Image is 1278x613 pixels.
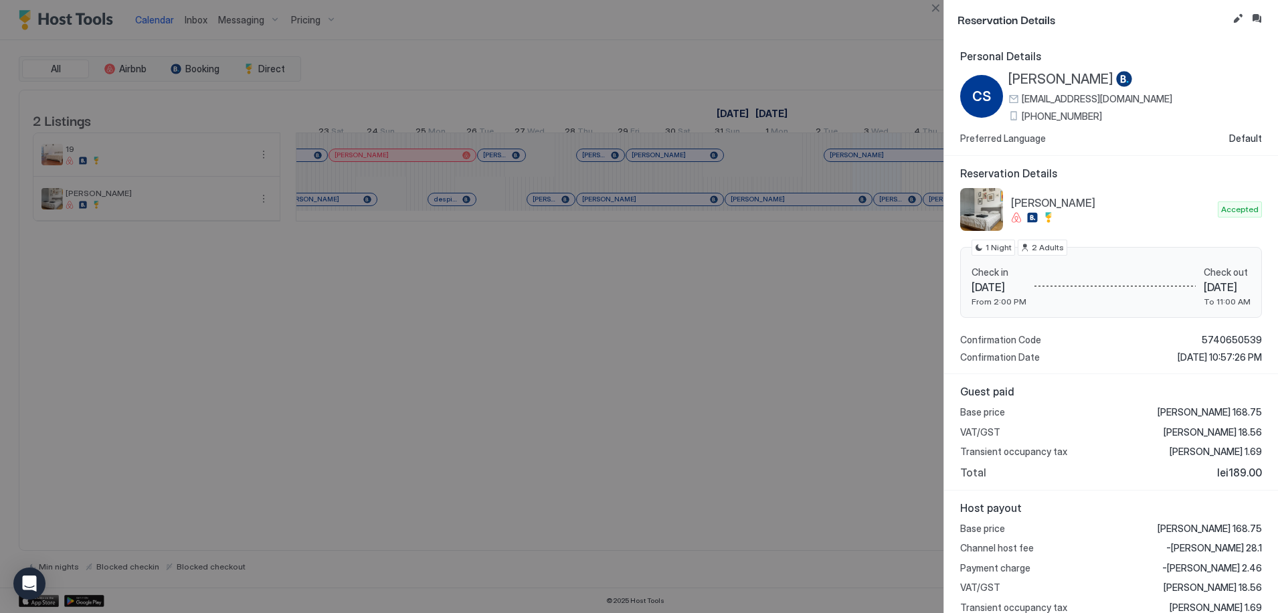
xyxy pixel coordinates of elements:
[1022,110,1102,122] span: [PHONE_NUMBER]
[960,446,1067,458] span: Transient occupancy tax
[1204,266,1251,278] span: Check out
[960,562,1030,574] span: Payment charge
[960,523,1005,535] span: Base price
[13,567,45,600] div: Open Intercom Messenger
[1008,71,1113,88] span: [PERSON_NAME]
[986,242,1012,254] span: 1 Night
[960,426,1000,438] span: VAT/GST
[1164,582,1262,594] span: [PERSON_NAME] 18.56
[960,133,1046,145] span: Preferred Language
[960,582,1000,594] span: VAT/GST
[972,280,1026,294] span: [DATE]
[1204,280,1251,294] span: [DATE]
[1249,11,1265,27] button: Inbox
[972,266,1026,278] span: Check in
[957,11,1227,27] span: Reservation Details
[1178,351,1262,363] span: [DATE] 10:57:26 PM
[1229,133,1262,145] span: Default
[1011,196,1212,209] span: [PERSON_NAME]
[1170,446,1262,458] span: [PERSON_NAME] 1.69
[1166,542,1262,554] span: -[PERSON_NAME] 28.1
[1221,203,1259,215] span: Accepted
[1164,426,1262,438] span: [PERSON_NAME] 18.56
[1032,242,1064,254] span: 2 Adults
[1158,523,1262,535] span: [PERSON_NAME] 168.75
[960,188,1003,231] div: listing image
[960,50,1262,63] span: Personal Details
[1217,466,1262,479] span: lei189.00
[960,466,986,479] span: Total
[960,334,1041,346] span: Confirmation Code
[972,86,991,106] span: CS
[960,542,1034,554] span: Channel host fee
[1204,296,1251,306] span: To 11:00 AM
[1162,562,1262,574] span: -[PERSON_NAME] 2.46
[960,406,1005,418] span: Base price
[1202,334,1262,346] span: 5740650539
[960,167,1262,180] span: Reservation Details
[1158,406,1262,418] span: [PERSON_NAME] 168.75
[960,385,1262,398] span: Guest paid
[960,351,1040,363] span: Confirmation Date
[972,296,1026,306] span: From 2:00 PM
[1022,93,1172,105] span: [EMAIL_ADDRESS][DOMAIN_NAME]
[1230,11,1246,27] button: Edit reservation
[960,501,1262,515] span: Host payout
